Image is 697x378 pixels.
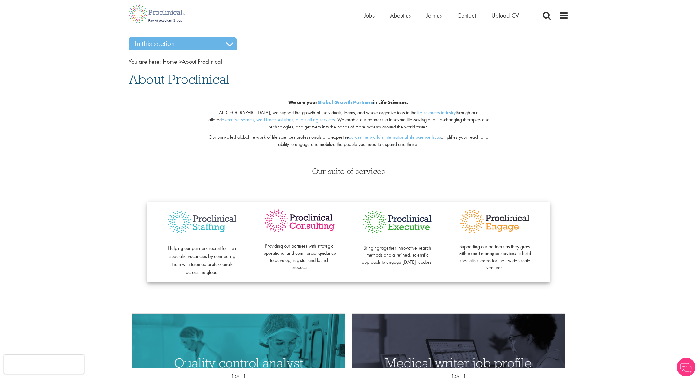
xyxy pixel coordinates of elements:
a: Jobs [364,11,375,20]
img: Proclinical Engage [458,208,531,235]
span: You are here: [129,58,161,66]
a: Join us [426,11,442,20]
p: Bringing together innovative search methods and a refined, scientific approach to engage [DATE] l... [361,237,434,266]
b: We are your in Life Sciences. [288,99,408,106]
a: Contact [457,11,476,20]
h3: Our suite of services [129,167,568,175]
span: About Proclinical [163,58,222,66]
a: life sciences industry [417,109,456,116]
a: About us [390,11,411,20]
a: Global Growth Partners [318,99,373,106]
p: At [GEOGRAPHIC_DATA], we support the growth of individuals, teams, and whole organizations in the... [204,109,494,131]
a: Upload CV [491,11,519,20]
img: Proclinical Consulting [263,208,336,234]
a: breadcrumb link to Home [163,58,177,66]
h3: In this section [129,37,237,50]
span: About Proclinical [129,71,229,88]
p: Providing our partners with strategic, operational and commercial guidance to develop, register a... [263,236,336,271]
a: Link to a post [132,314,345,368]
a: across the world's international life science hubs [349,134,441,140]
img: Proclinical Staffing [166,208,239,236]
p: Our unrivalled global network of life sciences professionals and expertise amplifies your reach a... [204,134,494,148]
img: Chatbot [677,358,695,376]
a: executive search, workforce solutions, and staffing services [222,116,335,123]
iframe: reCAPTCHA [4,355,84,374]
p: Supporting our partners as they grow with expert managed services to build specialists teams for ... [458,236,531,272]
a: Link to a post [352,314,565,368]
span: Helping our partners recruit for their specialist vacancies by connecting them with talented prof... [168,245,237,276]
span: > [179,58,182,66]
img: Proclinical Executive [361,208,434,236]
